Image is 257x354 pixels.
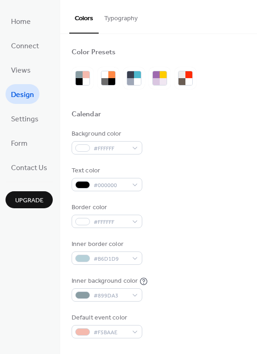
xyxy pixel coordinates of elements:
[94,217,128,227] span: #FFFFFF
[72,48,116,57] div: Color Presets
[6,133,33,153] a: Form
[11,137,28,151] span: Form
[6,191,53,208] button: Upgrade
[94,181,128,190] span: #000000
[11,112,39,126] span: Settings
[72,240,140,249] div: Inner border color
[94,144,128,154] span: #FFFFFF
[6,108,44,128] a: Settings
[94,254,128,264] span: #B6D1D9
[94,328,128,337] span: #F5BAAE
[72,166,140,176] div: Text color
[72,276,138,286] div: Inner background color
[6,60,36,80] a: Views
[6,35,45,55] a: Connect
[72,313,140,323] div: Default event color
[6,157,53,177] a: Contact Us
[11,39,39,53] span: Connect
[6,11,36,31] a: Home
[94,291,128,301] span: #899DA3
[11,63,31,78] span: Views
[11,15,31,29] span: Home
[72,110,101,120] div: Calendar
[11,161,47,175] span: Contact Us
[15,196,44,206] span: Upgrade
[6,84,39,104] a: Design
[11,88,34,102] span: Design
[72,129,140,139] div: Background color
[72,203,140,212] div: Border color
